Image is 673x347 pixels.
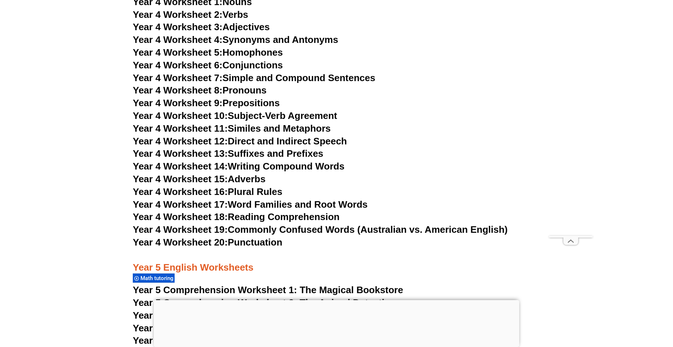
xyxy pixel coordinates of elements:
span: Year 4 Worksheet 3: [133,21,223,32]
a: Year 4 Worksheet 11:Similes and Metaphors [133,123,331,134]
a: Year 4 Worksheet 15:Adverbs [133,173,266,184]
span: Year 4 Worksheet 15: [133,173,228,184]
a: Year 5 Comprehension Worksheet 3: The Time Capsule [133,310,381,321]
iframe: Chat Widget [552,265,673,347]
a: Year 4 Worksheet 5:Homophones [133,47,283,58]
span: Year 4 Worksheet 14: [133,161,228,172]
iframe: Advertisement [549,17,593,236]
a: Year 4 Worksheet 16:Plural Rules [133,186,282,197]
span: Year 4 Worksheet 20: [133,237,228,248]
span: Year 4 Worksheet 18: [133,211,228,222]
span: Year 4 Worksheet 17: [133,199,228,210]
span: Year 4 Worksheet 16: [133,186,228,197]
a: Year 4 Worksheet 8:Pronouns [133,85,267,96]
a: Year 4 Worksheet 10:Subject-Verb Agreement [133,110,337,121]
span: Year 4 Worksheet 9: [133,97,223,108]
a: Year 4 Worksheet 18:Reading Comprehension [133,211,339,222]
span: Year 4 Worksheet 2: [133,9,223,20]
a: Year 4 Worksheet 14:Writing Compound Words [133,161,345,172]
h3: Year 5 English Worksheets [133,249,540,274]
a: Year 4 Worksheet 4:Synonyms and Antonyms [133,34,338,45]
a: Year 4 Worksheet 6:Conjunctions [133,60,283,71]
span: Year 4 Worksheet 7: [133,72,223,83]
span: Year 4 Worksheet 11: [133,123,228,134]
span: Year 4 Worksheet 19: [133,224,228,235]
span: Year 4 Worksheet 5: [133,47,223,58]
span: Year 4 Worksheet 10: [133,110,228,121]
a: Year 4 Worksheet 12:Direct and Indirect Speech [133,136,347,147]
span: Year 4 Worksheet 4: [133,34,223,45]
a: Year 4 Worksheet 3:Adjectives [133,21,270,32]
div: Math tutoring [133,273,175,283]
span: Year 4 Worksheet 6: [133,60,223,71]
a: Year 4 Worksheet 19:Commonly Confused Words (Australian vs. American English) [133,224,508,235]
iframe: Advertisement [154,300,519,345]
span: Year 4 Worksheet 12: [133,136,228,147]
a: Year 4 Worksheet 9:Prepositions [133,97,280,108]
a: Year 5 Comprehension Worksheet 1: The Magical Bookstore [133,284,403,295]
a: Year 4 Worksheet 13:Suffixes and Prefixes [133,148,323,159]
a: Year 5 Comprehension Worksheet 2: The Animal Detective [133,297,395,308]
a: Year 4 Worksheet 17:Word Families and Root Words [133,199,367,210]
a: Year 4 Worksheet 2:Verbs [133,9,248,20]
span: Year 4 Worksheet 8: [133,85,223,96]
span: Year 4 Worksheet 13: [133,148,228,159]
a: Year 4 Worksheet 7:Simple and Compound Sentences [133,72,375,83]
a: Year 4 Worksheet 20:Punctuation [133,237,282,248]
span: Math tutoring [140,275,176,282]
a: Year 5 Comprehension Worksheet 4: The Journey to [GEOGRAPHIC_DATA] [133,323,471,334]
a: Year 5 Comprehension Worksheet 5: The Robots Dream [133,335,384,346]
